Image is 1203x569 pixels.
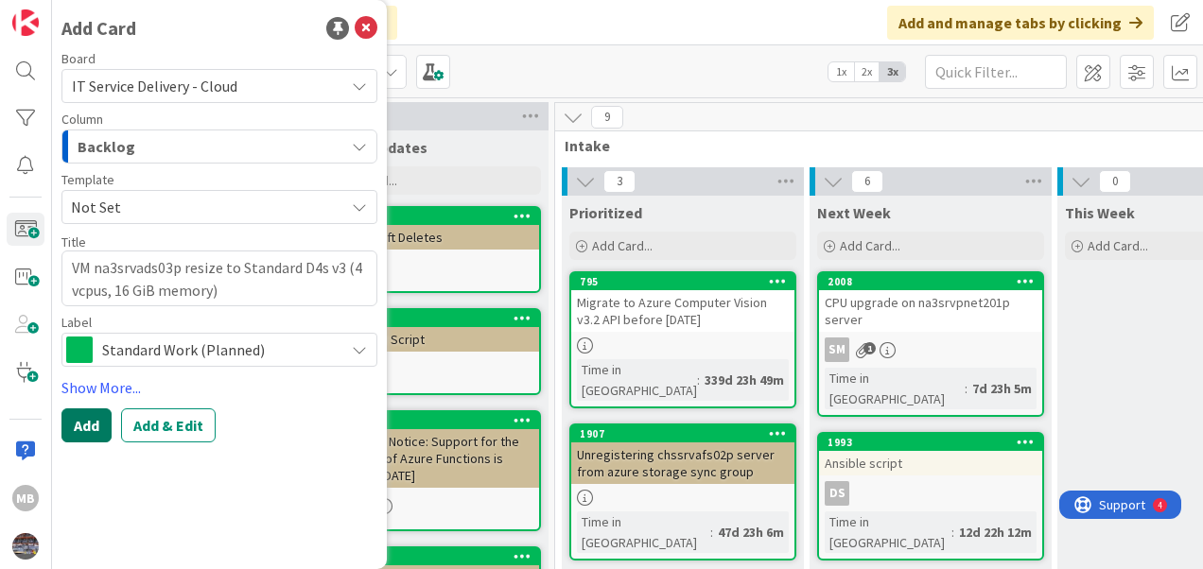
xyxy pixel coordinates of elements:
[61,173,114,186] span: Template
[569,423,796,560] a: 1907Unregistering chssrvafs02p server from azure storage sync groupTime in [GEOGRAPHIC_DATA]:47d ...
[577,359,697,401] div: Time in [GEOGRAPHIC_DATA]
[880,62,905,81] span: 3x
[819,434,1042,475] div: 1993Ansible script
[12,533,39,560] img: avatar
[569,203,642,222] span: Prioritized
[925,55,1067,89] input: Quick Filter...
[61,250,377,306] textarea: VM na3srvads03p resize to Standard D4s v3 (4 vcpus, 16 GiB memory)
[12,485,39,511] div: MB
[316,429,539,488] div: Retirement Notice: Support for the 1.x version of Azure Functions is ending on [DATE]
[851,170,883,193] span: 6
[710,522,713,543] span: :
[40,3,86,26] span: Support
[569,271,796,408] a: 795Migrate to Azure Computer Vision v3.2 API before [DATE]Time in [GEOGRAPHIC_DATA]:339d 23h 49m
[819,481,1042,506] div: DS
[61,112,103,126] span: Column
[61,233,86,250] label: Title
[954,522,1037,543] div: 12d 22h 12m
[825,481,849,506] div: DS
[819,434,1042,451] div: 1993
[591,106,623,129] span: 9
[314,308,541,395] a: 1001Copilot SCU ScriptDP
[61,52,96,65] span: Board
[61,376,377,399] a: Show More...
[817,271,1044,417] a: 2008CPU upgrade on na3srvpnet201p serverSMTime in [GEOGRAPHIC_DATA]:7d 23h 5m
[571,425,794,484] div: 1907Unregistering chssrvafs02p server from azure storage sync group
[819,273,1042,290] div: 2008
[571,273,794,332] div: 795Migrate to Azure Computer Vision v3.2 API before [DATE]
[78,134,135,159] span: Backlog
[316,310,539,327] div: 1001
[828,436,1042,449] div: 1993
[580,275,794,288] div: 795
[603,170,636,193] span: 3
[828,62,854,81] span: 1x
[863,342,876,354] span: 1
[316,412,539,488] div: 948Retirement Notice: Support for the 1.x version of Azure Functions is ending on [DATE]
[968,378,1037,399] div: 7d 23h 5m
[854,62,880,81] span: 2x
[951,522,954,543] span: :
[316,412,539,429] div: 948
[577,511,710,553] div: Time in [GEOGRAPHIC_DATA]
[121,408,216,442] button: Add & Edit
[1088,237,1148,254] span: Add Card...
[316,208,539,250] div: 1051Enabling Soft Deletes
[840,237,900,254] span: Add Card...
[571,442,794,484] div: Unregistering chssrvafs02p server from azure storage sync group
[825,337,849,362] div: SM
[697,370,700,390] span: :
[12,9,39,36] img: Visit kanbanzone.com
[592,237,653,254] span: Add Card...
[571,290,794,332] div: Migrate to Azure Computer Vision v3.2 API before [DATE]
[61,14,136,43] div: Add Card
[316,310,539,352] div: 1001Copilot SCU Script
[819,290,1042,332] div: CPU upgrade on na3srvpnet201p server
[1099,170,1131,193] span: 0
[887,6,1154,40] div: Add and manage tabs by clicking
[825,368,965,409] div: Time in [GEOGRAPHIC_DATA]
[825,511,951,553] div: Time in [GEOGRAPHIC_DATA]
[324,210,539,223] div: 1051
[571,273,794,290] div: 795
[61,316,92,329] span: Label
[316,255,539,280] div: DP
[316,493,539,518] div: DP
[316,225,539,250] div: Enabling Soft Deletes
[324,312,539,325] div: 1001
[71,195,330,219] span: Not Set
[700,370,789,390] div: 339d 23h 49m
[1065,203,1135,222] span: This Week
[98,8,103,23] div: 4
[316,357,539,382] div: DP
[819,273,1042,332] div: 2008CPU upgrade on na3srvpnet201p server
[965,378,968,399] span: :
[316,327,539,352] div: Copilot SCU Script
[819,451,1042,475] div: Ansible script
[713,522,789,543] div: 47d 23h 6m
[316,548,539,565] div: 1050
[828,275,1042,288] div: 2008
[316,208,539,225] div: 1051
[817,432,1044,560] a: 1993Ansible scriptDSTime in [GEOGRAPHIC_DATA]:12d 22h 12m
[102,336,335,363] span: Standard Work (Planned)
[324,414,539,427] div: 948
[72,77,237,95] span: IT Service Delivery - Cloud
[61,129,377,164] button: Backlog
[580,427,794,440] div: 1907
[314,410,541,531] a: 948Retirement Notice: Support for the 1.x version of Azure Functions is ending on [DATE]DP
[819,337,1042,362] div: SM
[817,203,891,222] span: Next Week
[324,550,539,563] div: 1050
[314,206,541,293] a: 1051Enabling Soft DeletesDP
[61,408,112,442] button: Add
[571,425,794,442] div: 1907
